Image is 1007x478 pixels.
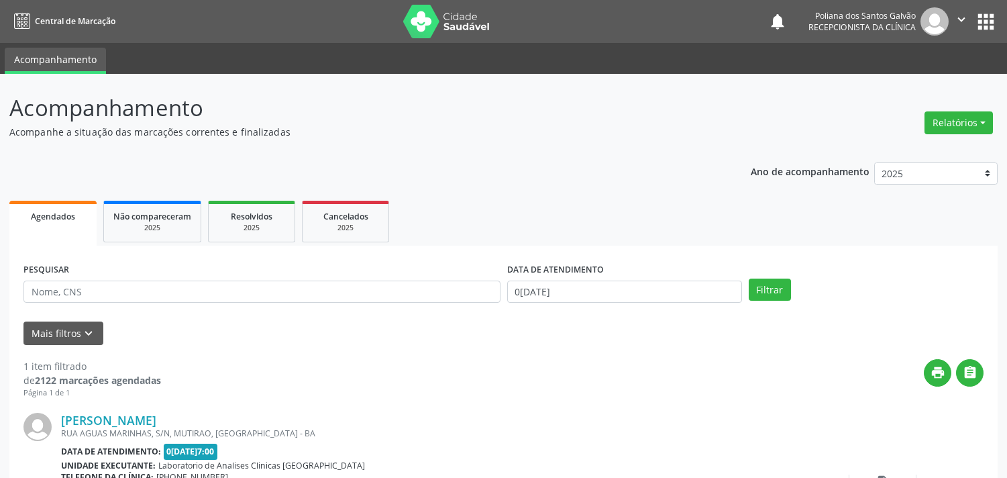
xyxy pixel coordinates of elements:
[61,460,156,471] b: Unidade executante:
[956,359,984,387] button: 
[231,211,272,222] span: Resolvidos
[31,211,75,222] span: Agendados
[954,12,969,27] i: 
[931,365,945,380] i: print
[9,125,701,139] p: Acompanhe a situação das marcações correntes e finalizadas
[35,15,115,27] span: Central de Marcação
[164,444,218,459] span: 0[DATE]7:00
[749,279,791,301] button: Filtrar
[768,12,787,31] button: notifications
[61,413,156,428] a: [PERSON_NAME]
[312,223,379,233] div: 2025
[23,322,103,345] button: Mais filtroskeyboard_arrow_down
[113,223,191,233] div: 2025
[113,211,191,222] span: Não compareceram
[963,365,977,380] i: 
[808,10,916,21] div: Poliana dos Santos Galvão
[924,111,993,134] button: Relatórios
[23,281,500,303] input: Nome, CNS
[949,7,974,36] button: 
[974,10,998,34] button: apps
[158,460,365,471] span: Laboratorio de Analises Clinicas [GEOGRAPHIC_DATA]
[23,359,161,373] div: 1 item filtrado
[23,260,69,281] label: PESQUISAR
[81,326,96,341] i: keyboard_arrow_down
[507,260,604,281] label: DATA DE ATENDIMENTO
[61,446,161,457] b: Data de atendimento:
[23,387,161,399] div: Página 1 de 1
[5,48,106,74] a: Acompanhamento
[23,413,52,441] img: img
[61,428,782,439] div: RUA AGUAS MARINHAS, S/N, MUTIRAO, [GEOGRAPHIC_DATA] - BA
[218,223,285,233] div: 2025
[751,162,869,179] p: Ano de acompanhamento
[507,281,742,303] input: Selecione um intervalo
[9,91,701,125] p: Acompanhamento
[323,211,368,222] span: Cancelados
[924,359,951,387] button: print
[920,7,949,36] img: img
[9,10,115,32] a: Central de Marcação
[808,21,916,33] span: Recepcionista da clínica
[23,373,161,387] div: de
[35,374,161,387] strong: 2122 marcações agendadas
